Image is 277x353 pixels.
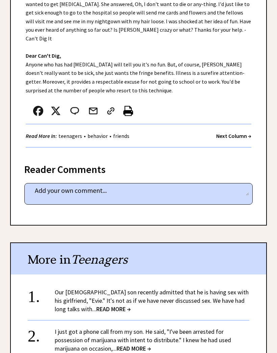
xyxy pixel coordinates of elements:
span: READ MORE → [96,305,131,313]
strong: Dear Can't Dig, [26,53,61,59]
div: Reader Comments [24,163,253,173]
span: Teenagers [71,252,128,267]
a: behavior [86,133,109,140]
img: link_02.png [106,106,116,116]
div: 1. [28,288,55,301]
a: Next Column → [216,133,251,140]
div: More in [11,243,266,275]
strong: Read More In: [26,133,57,140]
a: I just got a phone call from my son. He said, "I've been arrested for possession of marijuana wit... [55,328,231,353]
img: printer%20icon.png [123,106,133,116]
div: 2. [28,328,55,340]
img: message_round%202.png [69,106,80,116]
a: Our [DEMOGRAPHIC_DATA] son recently admitted that he is having sex with his girlfriend, "Evie." I... [55,289,249,313]
a: teenagers [57,133,84,140]
div: • • [26,132,131,141]
img: x_small.png [51,106,61,116]
img: facebook.png [33,106,43,116]
img: mail.png [88,106,98,116]
a: friends [111,133,131,140]
span: READ MORE → [117,345,151,353]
